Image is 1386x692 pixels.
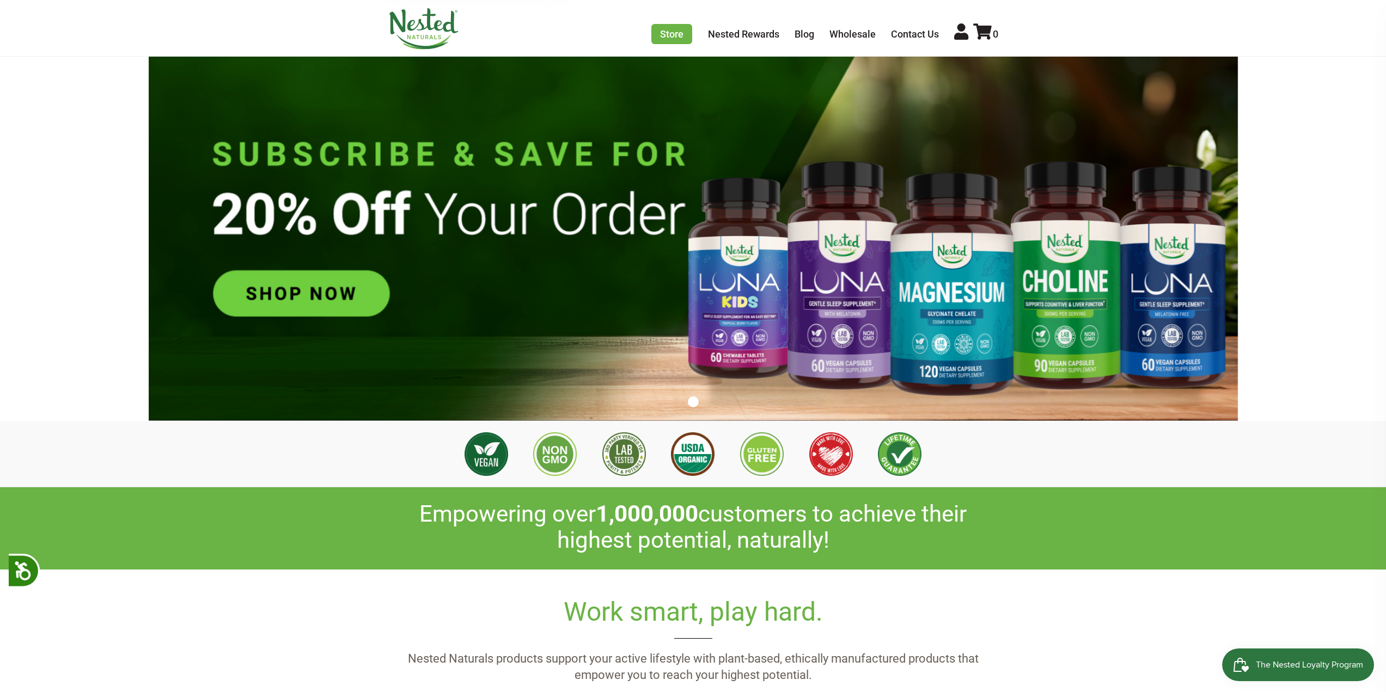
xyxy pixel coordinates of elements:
[993,28,998,40] span: 0
[149,40,1238,421] img: Untitled_design_76.png
[809,432,853,476] img: Made with Love
[388,597,998,638] h2: Work smart, play hard.
[891,28,939,40] a: Contact Us
[671,432,715,476] img: USDA Organic
[708,28,779,40] a: Nested Rewards
[388,8,459,50] img: Nested Naturals
[465,432,508,476] img: Vegan
[688,396,699,407] button: 1 of 1
[1222,648,1375,681] iframe: Button to open loyalty program pop-up
[973,28,998,40] a: 0
[602,432,646,476] img: 3rd Party Lab Tested
[651,24,692,44] a: Store
[878,432,921,476] img: Lifetime Guarantee
[388,501,998,554] h2: Empowering over customers to achieve their highest potential, naturally!
[740,432,784,476] img: Gluten Free
[596,500,698,527] span: 1,000,000
[829,28,876,40] a: Wholesale
[795,28,814,40] a: Blog
[533,432,577,476] img: Non GMO
[388,651,998,684] p: Nested Naturals products support your active lifestyle with plant-based, ethically manufactured p...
